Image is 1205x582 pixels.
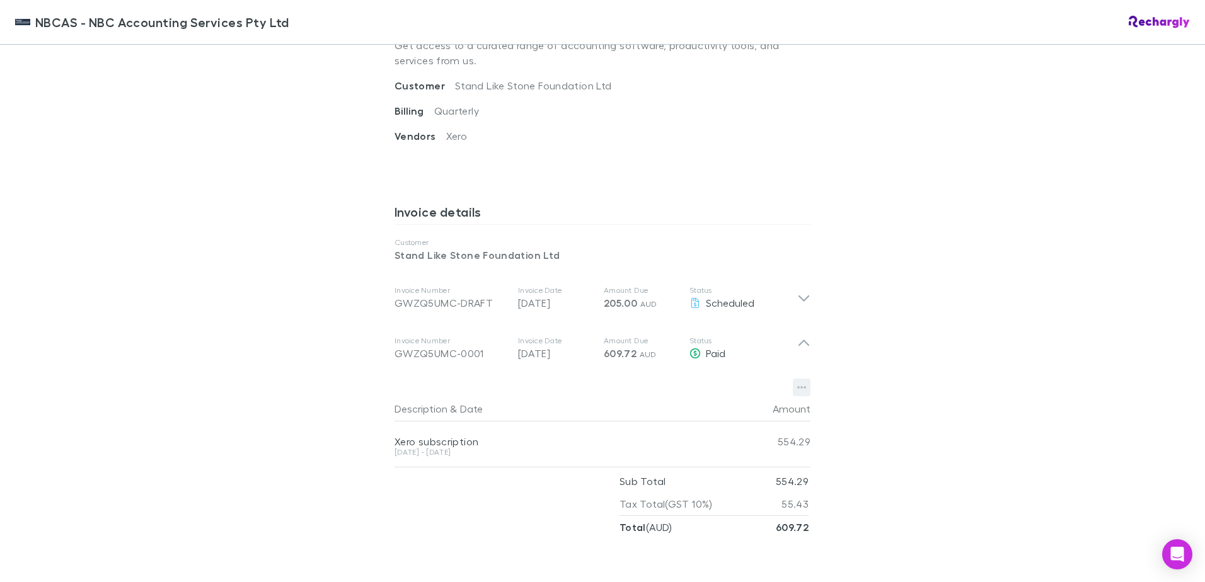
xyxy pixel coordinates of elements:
div: GWZQ5UMC-0001 [395,346,508,361]
p: Amount Due [604,285,679,295]
div: Open Intercom Messenger [1162,539,1192,569]
img: NBCAS - NBC Accounting Services Pty Ltd's Logo [15,14,30,30]
span: 205.00 [604,297,637,309]
button: Date [460,396,483,421]
p: Amount Due [604,336,679,346]
span: Vendors [395,130,446,142]
p: Invoice Date [518,285,594,295]
span: Paid [706,347,725,359]
span: AUD [640,350,657,359]
span: Stand Like Stone Foundation Ltd [455,79,611,91]
div: 554.29 [735,421,810,462]
p: Sub Total [620,470,666,493]
div: GWZQ5UMC-DRAFT [395,295,508,311]
p: 554.29 [776,470,809,493]
span: NBCAS - NBC Accounting Services Pty Ltd [35,13,289,31]
p: Get access to a curated range of accounting software, productivity tools, and services from us . [395,28,810,78]
div: Invoice NumberGWZQ5UMC-0001Invoice Date[DATE]Amount Due609.72 AUDStatusPaid [384,323,821,374]
p: Invoice Date [518,336,594,346]
span: AUD [640,299,657,309]
p: Invoice Number [395,285,508,295]
span: Billing [395,105,434,117]
div: Xero subscription [395,435,735,448]
div: [DATE] - [DATE] [395,448,735,456]
p: Status [689,285,797,295]
h3: Invoice details [395,204,810,224]
p: ( AUD ) [620,516,672,539]
button: Description [395,396,447,421]
p: Status [689,336,797,346]
strong: 609.72 [776,521,809,533]
span: Quarterly [434,105,479,117]
strong: Total [620,521,646,533]
p: Tax Total (GST 10%) [620,493,713,515]
p: [DATE] [518,346,594,361]
p: Stand Like Stone Foundation Ltd [395,248,810,263]
p: 55.43 [781,493,809,515]
span: 609.72 [604,347,637,360]
p: Customer [395,237,810,248]
span: Xero [446,130,467,142]
div: & [395,396,730,421]
span: Scheduled [706,297,754,309]
p: [DATE] [518,295,594,311]
span: Customer [395,79,455,92]
p: Invoice Number [395,336,508,346]
div: Invoice NumberGWZQ5UMC-DRAFTInvoice Date[DATE]Amount Due205.00 AUDStatusScheduled [384,273,821,323]
img: Rechargly Logo [1129,16,1190,28]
